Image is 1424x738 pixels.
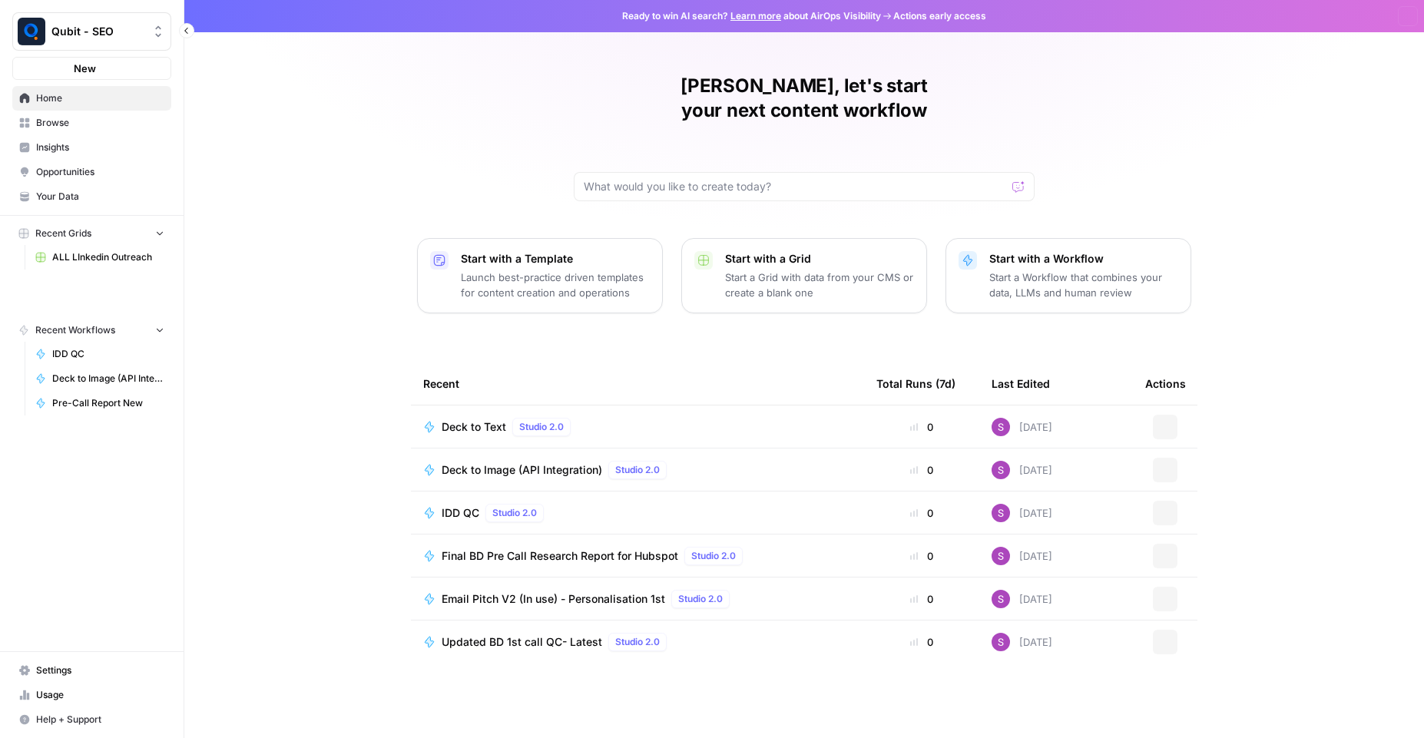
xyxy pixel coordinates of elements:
[423,504,852,522] a: IDD QCStudio 2.0
[876,591,967,607] div: 0
[12,222,171,245] button: Recent Grids
[992,418,1010,436] img: o172sb5nyouclioljstuaq3tb2gj
[725,270,914,300] p: Start a Grid with data from your CMS or create a blank one
[74,61,96,76] span: New
[12,160,171,184] a: Opportunities
[12,707,171,732] button: Help + Support
[992,590,1052,608] div: [DATE]
[36,141,164,154] span: Insights
[989,251,1178,266] p: Start with a Workflow
[992,461,1052,479] div: [DATE]
[992,547,1052,565] div: [DATE]
[442,505,479,521] span: IDD QC
[36,664,164,677] span: Settings
[442,462,602,478] span: Deck to Image (API Integration)
[18,18,45,45] img: Qubit - SEO Logo
[52,372,164,386] span: Deck to Image (API Integration)
[12,12,171,51] button: Workspace: Qubit - SEO
[423,547,852,565] a: Final BD Pre Call Research Report for HubspotStudio 2.0
[423,633,852,651] a: Updated BD 1st call QC- LatestStudio 2.0
[28,342,171,366] a: IDD QC
[945,238,1191,313] button: Start with a WorkflowStart a Workflow that combines your data, LLMs and human review
[492,506,537,520] span: Studio 2.0
[12,319,171,342] button: Recent Workflows
[992,504,1052,522] div: [DATE]
[615,635,660,649] span: Studio 2.0
[992,590,1010,608] img: o172sb5nyouclioljstuaq3tb2gj
[893,9,986,23] span: Actions early access
[584,179,1006,194] input: What would you like to create today?
[691,549,736,563] span: Studio 2.0
[442,548,678,564] span: Final BD Pre Call Research Report for Hubspot
[52,347,164,361] span: IDD QC
[876,505,967,521] div: 0
[35,227,91,240] span: Recent Grids
[28,366,171,391] a: Deck to Image (API Integration)
[876,634,967,650] div: 0
[1145,362,1186,405] div: Actions
[989,270,1178,300] p: Start a Workflow that combines your data, LLMs and human review
[730,10,781,22] a: Learn more
[622,9,881,23] span: Ready to win AI search? about AirOps Visibility
[876,548,967,564] div: 0
[28,391,171,415] a: Pre-Call Report New
[423,362,852,405] div: Recent
[574,74,1035,123] h1: [PERSON_NAME], let's start your next content workflow
[12,184,171,209] a: Your Data
[678,592,723,606] span: Studio 2.0
[992,362,1050,405] div: Last Edited
[52,250,164,264] span: ALL LInkedin Outreach
[36,91,164,105] span: Home
[52,396,164,410] span: Pre-Call Report New
[12,111,171,135] a: Browse
[992,418,1052,436] div: [DATE]
[36,713,164,726] span: Help + Support
[442,419,506,435] span: Deck to Text
[876,462,967,478] div: 0
[876,419,967,435] div: 0
[12,683,171,707] a: Usage
[12,86,171,111] a: Home
[992,547,1010,565] img: o172sb5nyouclioljstuaq3tb2gj
[876,362,955,405] div: Total Runs (7d)
[36,165,164,179] span: Opportunities
[36,116,164,130] span: Browse
[442,591,665,607] span: Email Pitch V2 (In use) - Personalisation 1st
[28,245,171,270] a: ALL LInkedin Outreach
[992,461,1010,479] img: o172sb5nyouclioljstuaq3tb2gj
[36,688,164,702] span: Usage
[12,57,171,80] button: New
[12,658,171,683] a: Settings
[36,190,164,204] span: Your Data
[442,634,602,650] span: Updated BD 1st call QC- Latest
[519,420,564,434] span: Studio 2.0
[423,590,852,608] a: Email Pitch V2 (In use) - Personalisation 1stStudio 2.0
[992,504,1010,522] img: o172sb5nyouclioljstuaq3tb2gj
[35,323,115,337] span: Recent Workflows
[51,24,144,39] span: Qubit - SEO
[681,238,927,313] button: Start with a GridStart a Grid with data from your CMS or create a blank one
[725,251,914,266] p: Start with a Grid
[423,418,852,436] a: Deck to TextStudio 2.0
[992,633,1052,651] div: [DATE]
[12,135,171,160] a: Insights
[423,461,852,479] a: Deck to Image (API Integration)Studio 2.0
[992,633,1010,651] img: o172sb5nyouclioljstuaq3tb2gj
[461,251,650,266] p: Start with a Template
[417,238,663,313] button: Start with a TemplateLaunch best-practice driven templates for content creation and operations
[461,270,650,300] p: Launch best-practice driven templates for content creation and operations
[615,463,660,477] span: Studio 2.0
